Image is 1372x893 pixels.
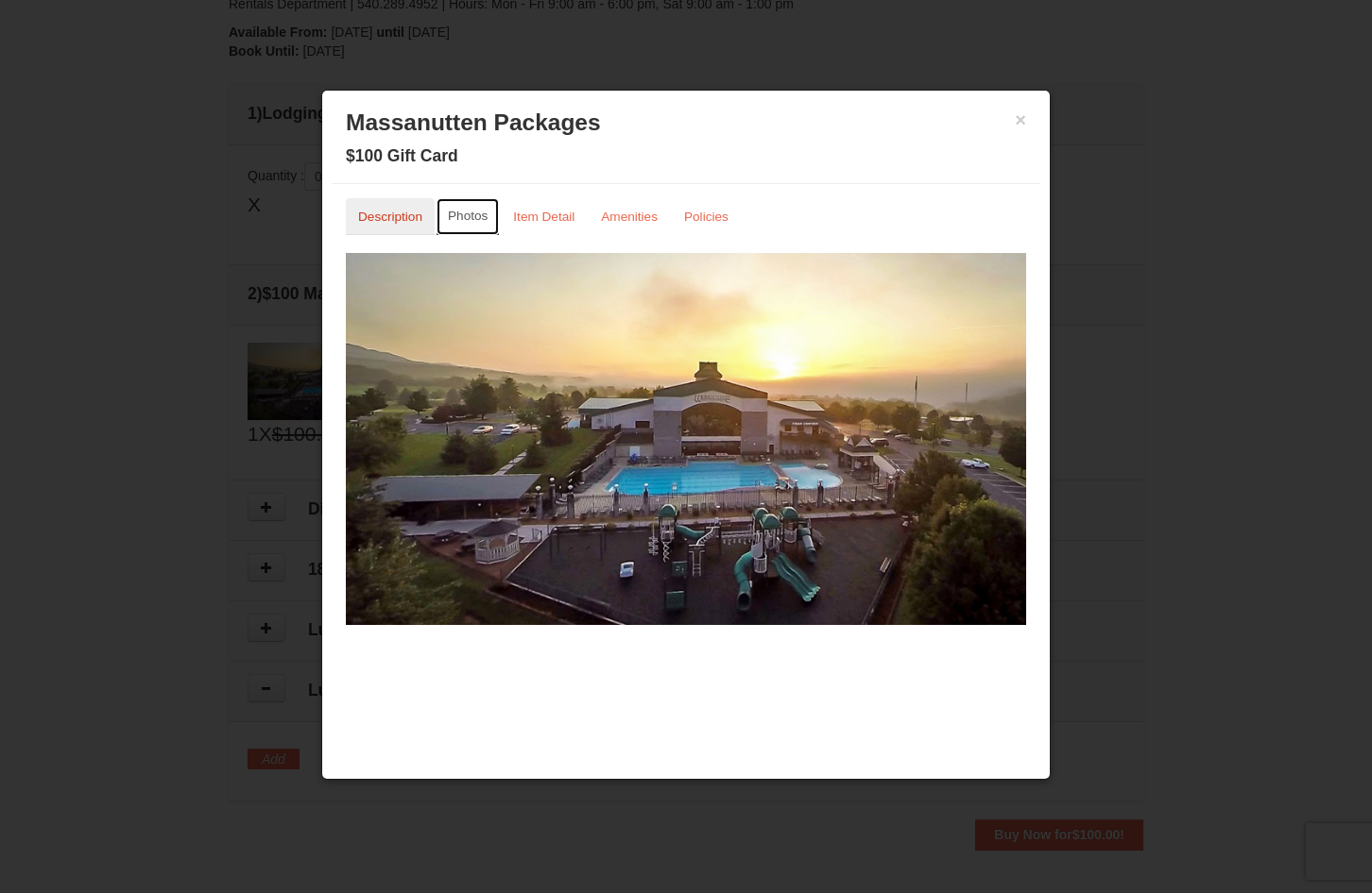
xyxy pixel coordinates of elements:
a: Policies [672,198,741,235]
small: Amenities [601,210,658,224]
img: 6619879-1.jpg [346,253,1026,625]
a: Item Detail [501,198,587,235]
a: Description [346,198,435,235]
small: Item Detail [513,210,575,224]
small: Photos [448,209,488,223]
a: Photos [437,198,499,235]
button: × [1015,110,1026,129]
h3: Massanutten Packages [346,109,1026,137]
h4: $100 Gift Card [346,146,1026,165]
small: Description [358,210,422,224]
small: Policies [684,210,729,224]
a: Amenities [589,198,670,235]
